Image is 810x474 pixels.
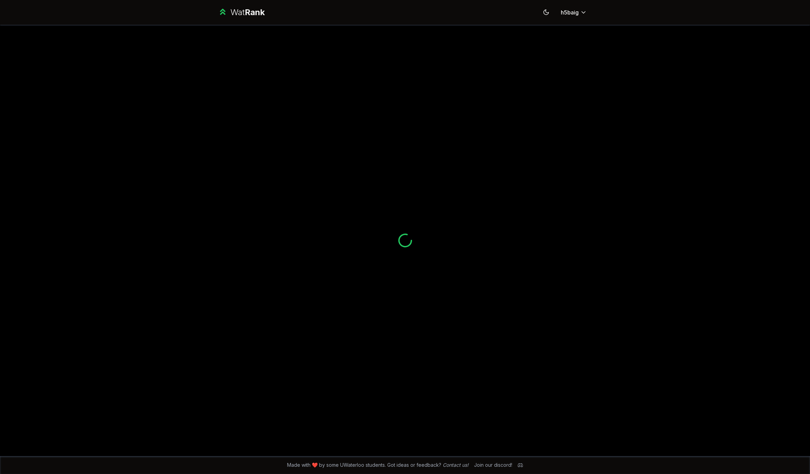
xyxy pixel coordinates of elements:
span: Rank [245,7,265,17]
div: Wat [230,7,265,18]
button: h5baig [555,6,592,19]
span: Made with ❤️ by some UWaterloo students. Got ideas or feedback? [287,462,469,468]
span: h5baig [561,8,579,17]
a: WatRank [218,7,265,18]
a: Contact us! [443,462,469,468]
div: Join our discord! [474,462,512,468]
